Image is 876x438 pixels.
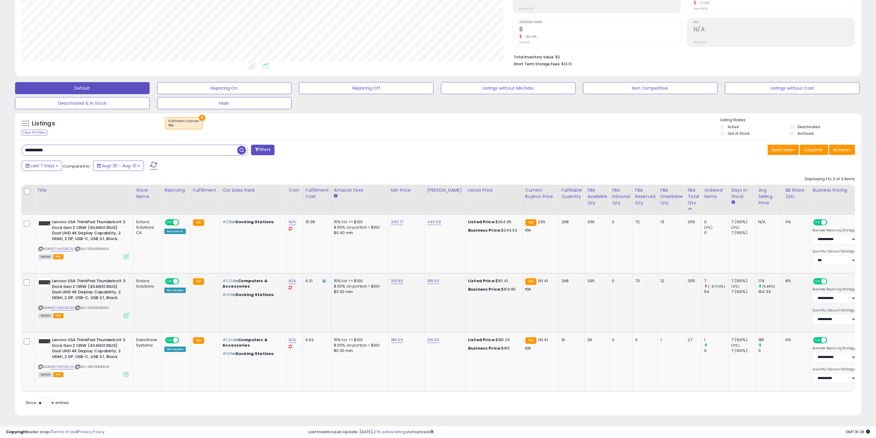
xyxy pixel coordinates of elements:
[519,21,680,24] span: Ordered Items
[391,337,403,343] a: 185.00
[612,187,630,206] div: FBA inbound Qty
[39,278,129,317] div: ASIN:
[762,284,775,289] small: (5.88%)
[164,187,188,193] div: Repricing
[334,348,384,353] div: $0.30 min
[583,82,718,94] button: Non Competitive
[785,219,805,225] div: 0%
[731,348,756,353] div: 7 (100%)
[829,145,855,155] button: Actions
[157,97,292,109] button: Main
[660,278,681,284] div: 12
[289,337,296,343] a: N/A
[236,292,274,298] span: Docking Stations
[6,429,104,435] div: seller snap | |
[635,337,653,343] div: 0
[39,254,52,259] span: All listings currently available for purchase on Amazon
[166,279,173,284] span: ON
[812,367,856,372] label: Quantity Discount Strategy:
[52,219,125,243] b: Lenovo USA ThinkPad Thunderbolt 3 Dock Gen 2 135W (40AN0135US) Dual UHD 4K Display Capability, 2 ...
[846,429,870,435] span: 2025-09-8 16:28 GMT
[136,219,157,236] div: Solara Solutions CA
[193,337,204,344] small: FBA
[222,278,268,289] span: Computers & Accessories
[635,187,655,206] div: FBA Reserved Qty
[812,308,856,313] label: Quantity Discount Strategy:
[334,343,384,348] div: 8.00% on portion > $100
[561,187,582,200] div: Fulfillable Quantity
[785,187,807,200] div: BB Share 24h.
[694,41,705,44] small: Prev: N/A
[31,163,54,169] span: Last 7 Days
[468,219,495,225] b: Listed Price:
[222,337,268,348] span: Computers & Accessories
[93,161,144,171] button: Aug-25 - Aug-31
[704,348,728,353] div: 0
[222,351,281,356] p: in
[51,246,74,251] a: B07M6S81CM
[15,97,150,109] button: Deactivated & In Stock
[522,35,537,39] small: -85.19%
[800,145,828,155] button: Columns
[53,313,64,318] span: FBA
[193,187,217,193] div: Fulfillment
[136,337,157,348] div: DataWave Systems
[519,7,533,11] small: Prev: $0.00
[758,289,783,295] div: 164.33
[236,351,274,356] span: Docking Stations
[178,279,188,284] span: OFF
[26,400,69,406] span: Show: entries
[468,287,518,292] div: $159.95
[708,284,725,289] small: (-87.04%)
[725,82,859,94] button: Listings without Cost
[39,372,52,377] span: All listings currently available for purchase on Amazon
[222,292,232,298] span: #129
[309,429,870,435] div: Last InventoryLab Update: [DATE], not synced.
[166,220,173,225] span: ON
[37,187,131,193] div: Title
[6,429,28,435] strong: Copyright
[731,187,753,200] div: Days In Stock
[768,145,799,155] button: Save View
[561,278,580,284] div: 268
[785,278,805,284] div: 8%
[519,26,680,34] h2: 8
[178,220,188,225] span: OFF
[814,338,821,343] span: ON
[758,187,780,206] div: Avg Selling Price
[199,115,205,121] button: ×
[812,287,856,291] label: Business Repricing Strategy:
[374,429,408,435] a: 276 active listings
[731,337,756,343] div: 7 (100%)
[468,227,501,233] b: Business Price:
[704,278,728,284] div: 7
[306,187,329,200] div: Fulfillment Cost
[102,163,136,169] span: Aug-25 - Aug-31
[612,278,628,284] div: 0
[391,187,422,193] div: Min Price
[525,219,536,226] small: FBA
[222,278,235,284] span: #1,314
[222,187,284,193] div: Cur Sales Rank
[468,346,518,351] div: $185
[222,351,232,356] span: #129
[168,123,199,128] div: fba
[222,337,235,343] span: #1,314
[720,117,861,123] p: Listing States:
[635,219,653,225] div: 72
[51,429,77,435] a: Terms of Use
[587,337,605,343] div: 26
[32,119,55,128] h5: Listings
[696,1,710,5] small: -77.17%
[812,346,856,350] label: Business Repricing Strategy:
[251,145,275,155] button: Filters
[39,278,51,286] img: 211ADxJaPkL._SL40_.jpg
[826,220,836,225] span: OFF
[334,337,384,343] div: 15% for <= $100
[731,225,740,230] small: (0%)
[22,161,62,171] button: Last 7 Days
[514,54,554,60] b: Total Inventory Value:
[804,147,823,153] span: Columns
[758,348,783,353] div: 0
[441,82,576,94] button: Listings without Min/Max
